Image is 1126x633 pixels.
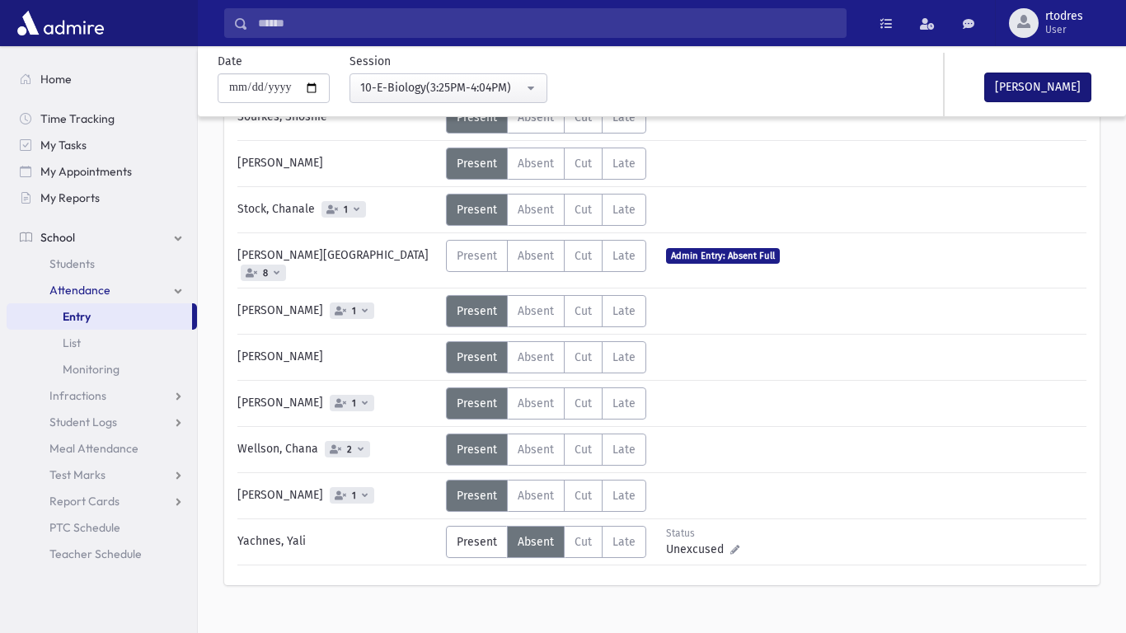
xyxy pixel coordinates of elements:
[457,157,497,171] span: Present
[575,350,592,364] span: Cut
[518,489,554,503] span: Absent
[229,341,446,373] div: [PERSON_NAME]
[49,283,110,298] span: Attendance
[349,306,359,316] span: 1
[446,387,646,420] div: AttTypes
[446,480,646,512] div: AttTypes
[446,295,646,327] div: AttTypes
[49,546,142,561] span: Teacher Schedule
[40,190,100,205] span: My Reports
[229,387,446,420] div: [PERSON_NAME]
[248,8,846,38] input: Search
[457,489,497,503] span: Present
[260,268,271,279] span: 8
[518,157,554,171] span: Absent
[575,110,592,124] span: Cut
[349,490,359,501] span: 1
[666,541,730,558] span: Unexcused
[360,79,523,96] div: 10-E-Biology(3:25PM-4:04PM)
[7,356,197,382] a: Monitoring
[518,535,554,549] span: Absent
[457,350,497,364] span: Present
[7,224,197,251] a: School
[350,73,547,103] button: 10-E-Biology(3:25PM-4:04PM)
[518,350,554,364] span: Absent
[612,535,636,549] span: Late
[575,157,592,171] span: Cut
[612,350,636,364] span: Late
[40,138,87,152] span: My Tasks
[457,304,497,318] span: Present
[7,185,197,211] a: My Reports
[7,132,197,158] a: My Tasks
[229,295,446,327] div: [PERSON_NAME]
[457,535,497,549] span: Present
[49,415,117,429] span: Student Logs
[446,148,646,180] div: AttTypes
[229,526,446,558] div: Yachnes, Yali
[7,251,197,277] a: Students
[7,541,197,567] a: Teacher Schedule
[344,444,355,455] span: 2
[7,488,197,514] a: Report Cards
[1045,10,1083,23] span: rtodres
[229,101,446,134] div: Sourkes, Shoshie
[7,514,197,541] a: PTC Schedule
[446,434,646,466] div: AttTypes
[349,398,359,409] span: 1
[612,304,636,318] span: Late
[457,396,497,410] span: Present
[575,203,592,217] span: Cut
[518,249,554,263] span: Absent
[7,303,192,330] a: Entry
[457,110,497,124] span: Present
[40,111,115,126] span: Time Tracking
[612,396,636,410] span: Late
[63,362,120,377] span: Monitoring
[7,277,197,303] a: Attendance
[229,240,446,281] div: [PERSON_NAME][GEOGRAPHIC_DATA]
[612,249,636,263] span: Late
[612,110,636,124] span: Late
[575,535,592,549] span: Cut
[40,230,75,245] span: School
[457,203,497,217] span: Present
[229,434,446,466] div: Wellson, Chana
[49,441,138,456] span: Meal Attendance
[40,164,132,179] span: My Appointments
[229,148,446,180] div: [PERSON_NAME]
[446,526,646,558] div: AttTypes
[518,443,554,457] span: Absent
[575,489,592,503] span: Cut
[350,53,391,70] label: Session
[49,256,95,271] span: Students
[7,66,197,92] a: Home
[446,194,646,226] div: AttTypes
[518,110,554,124] span: Absent
[518,203,554,217] span: Absent
[63,309,91,324] span: Entry
[218,53,242,70] label: Date
[49,494,120,509] span: Report Cards
[7,462,197,488] a: Test Marks
[984,73,1091,102] button: [PERSON_NAME]
[457,443,497,457] span: Present
[446,101,646,134] div: AttTypes
[575,443,592,457] span: Cut
[49,520,120,535] span: PTC Schedule
[40,72,72,87] span: Home
[575,304,592,318] span: Cut
[612,489,636,503] span: Late
[666,526,739,541] div: Status
[612,443,636,457] span: Late
[612,203,636,217] span: Late
[575,396,592,410] span: Cut
[7,105,197,132] a: Time Tracking
[612,157,636,171] span: Late
[49,388,106,403] span: Infractions
[7,330,197,356] a: List
[63,335,81,350] span: List
[340,204,351,215] span: 1
[446,341,646,373] div: AttTypes
[13,7,108,40] img: AdmirePro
